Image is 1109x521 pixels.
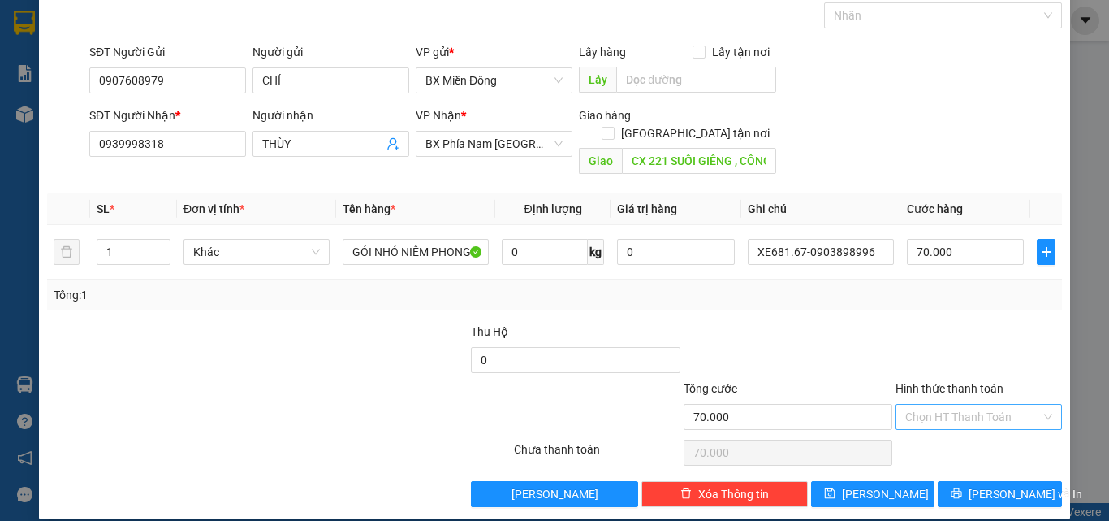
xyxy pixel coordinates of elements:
span: Giá trị hàng [617,202,677,215]
input: Dọc đường [622,148,776,174]
div: Người nhận [252,106,409,124]
span: delete [680,488,692,501]
span: Định lượng [524,202,581,215]
th: Ghi chú [741,193,900,225]
button: delete [54,239,80,265]
span: Khác [193,240,320,264]
span: Lấy hàng [579,46,626,59]
span: Lấy tận nơi [706,43,776,61]
span: environment [8,90,19,102]
div: Người gửi [252,43,409,61]
input: 0 [617,239,734,265]
span: [PERSON_NAME] và In [969,485,1082,503]
span: plus [1038,245,1055,258]
span: Đơn vị tính [183,202,244,215]
span: Giao [579,148,622,174]
input: Ghi Chú [748,239,894,265]
li: VP BX Miền Đông [8,69,112,87]
span: Xóa Thông tin [698,485,769,503]
span: kg [588,239,604,265]
span: printer [951,488,962,501]
span: user-add [386,137,399,150]
span: [PERSON_NAME] [842,485,929,503]
span: Giao hàng [579,109,631,122]
span: BX Phía Nam Nha Trang [425,132,563,156]
label: Hình thức thanh toán [895,382,1003,395]
b: 339 Đinh Bộ Lĩnh, P26 [8,89,85,120]
button: save[PERSON_NAME] [811,481,935,507]
li: Cúc Tùng [8,8,235,39]
button: plus [1037,239,1055,265]
span: [PERSON_NAME] [511,485,598,503]
div: Tổng: 1 [54,286,429,304]
button: printer[PERSON_NAME] và In [938,481,1062,507]
span: save [824,488,835,501]
li: VP BX Phía Nam [GEOGRAPHIC_DATA] [112,69,216,123]
span: [GEOGRAPHIC_DATA] tận nơi [615,124,776,142]
button: [PERSON_NAME] [471,481,637,507]
span: Lấy [579,67,616,93]
span: SL [97,202,110,215]
div: SĐT Người Gửi [89,43,246,61]
span: Tổng cước [684,382,737,395]
div: VP gửi [416,43,572,61]
input: Dọc đường [616,67,776,93]
span: Cước hàng [907,202,963,215]
input: VD: Bàn, Ghế [343,239,489,265]
button: deleteXóa Thông tin [641,481,808,507]
span: VP Nhận [416,109,461,122]
span: Tên hàng [343,202,395,215]
div: Chưa thanh toán [512,441,682,469]
span: BX Miền Đông [425,68,563,93]
div: SĐT Người Nhận [89,106,246,124]
span: Thu Hộ [471,325,508,338]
